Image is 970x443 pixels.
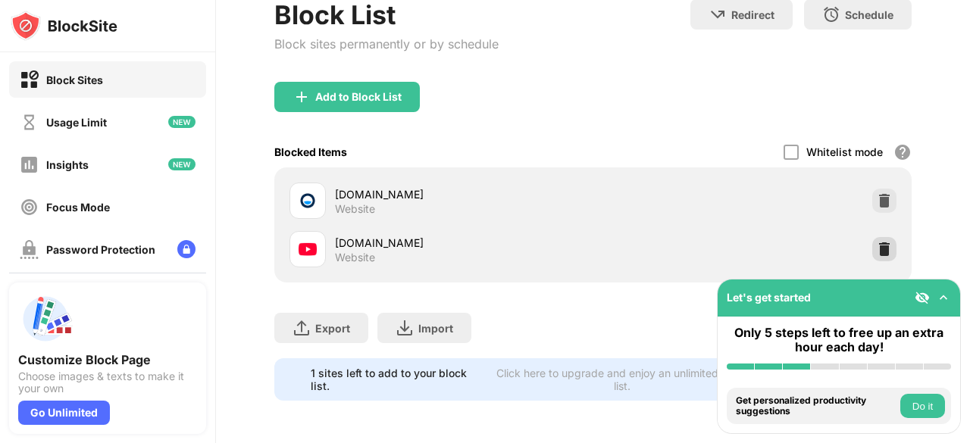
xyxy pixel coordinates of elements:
button: Do it [900,394,945,418]
img: password-protection-off.svg [20,240,39,259]
div: Block Sites [46,73,103,86]
img: insights-off.svg [20,155,39,174]
div: Password Protection [46,243,155,256]
div: Let's get started [727,291,811,304]
div: Insights [46,158,89,171]
div: Website [335,251,375,264]
div: Export [315,322,350,335]
img: time-usage-off.svg [20,113,39,132]
div: Whitelist mode [806,145,883,158]
img: omni-setup-toggle.svg [936,290,951,305]
div: Import [418,322,453,335]
img: focus-off.svg [20,198,39,217]
div: Usage Limit [46,116,107,129]
img: favicons [299,240,317,258]
div: [DOMAIN_NAME] [335,186,593,202]
div: Add to Block List [315,91,402,103]
img: new-icon.svg [168,158,196,170]
img: logo-blocksite.svg [11,11,117,41]
div: Go Unlimited [18,401,110,425]
div: 1 sites left to add to your block list. [311,367,482,392]
div: Block sites permanently or by schedule [274,36,499,51]
div: Get personalized productivity suggestions [736,395,896,417]
div: Choose images & texts to make it your own [18,370,197,395]
img: favicons [299,192,317,210]
div: Only 5 steps left to free up an extra hour each day! [727,326,951,354]
div: Schedule [845,8,893,21]
div: Customize Block Page [18,352,197,367]
div: Blocked Items [274,145,347,158]
img: block-on.svg [20,70,39,89]
div: Redirect [731,8,774,21]
img: new-icon.svg [168,116,196,128]
img: lock-menu.svg [177,240,196,258]
div: Website [335,202,375,216]
div: Click here to upgrade and enjoy an unlimited block list. [491,367,753,392]
div: Focus Mode [46,201,110,214]
img: eye-not-visible.svg [915,290,930,305]
img: push-custom-page.svg [18,292,73,346]
div: [DOMAIN_NAME] [335,235,593,251]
